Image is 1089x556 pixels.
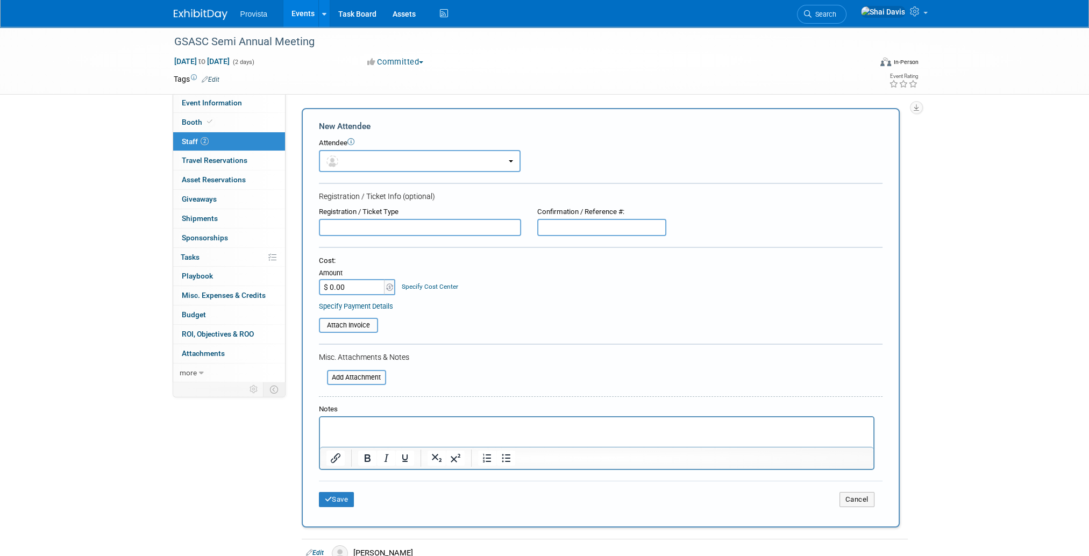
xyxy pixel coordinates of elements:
[377,451,395,466] button: Italic
[797,5,846,24] a: Search
[173,132,285,151] a: Staff2
[319,352,882,362] div: Misc. Attachments & Notes
[263,382,285,396] td: Toggle Event Tabs
[170,32,855,52] div: GSASC Semi Annual Meeting
[173,151,285,170] a: Travel Reservations
[202,76,219,83] a: Edit
[428,451,446,466] button: Subscript
[173,344,285,363] a: Attachments
[478,451,496,466] button: Numbered list
[358,451,376,466] button: Bold
[245,382,264,396] td: Personalize Event Tab Strip
[182,118,215,126] span: Booth
[319,492,354,507] button: Save
[181,253,200,261] span: Tasks
[173,325,285,344] a: ROI, Objectives & ROO
[180,368,197,377] span: more
[182,330,254,338] span: ROI, Objectives & ROO
[402,283,458,290] a: Specify Cost Center
[174,56,230,66] span: [DATE] [DATE]
[182,214,218,223] span: Shipments
[182,349,225,358] span: Attachments
[839,492,874,507] button: Cancel
[174,9,227,20] img: ExhibitDay
[173,94,285,112] a: Event Information
[319,404,874,415] div: Notes
[173,363,285,382] a: more
[182,195,217,203] span: Giveaways
[808,56,919,72] div: Event Format
[182,291,266,300] span: Misc. Expenses & Credits
[860,6,906,18] img: Shai Davis
[497,451,515,466] button: Bullet list
[446,451,465,466] button: Superscript
[182,98,242,107] span: Event Information
[319,120,882,132] div: New Attendee
[319,302,393,310] a: Specify Payment Details
[182,272,213,280] span: Playbook
[319,207,521,217] div: Registration / Ticket Type
[173,229,285,247] a: Sponsorships
[326,451,345,466] button: Insert/edit link
[240,10,268,18] span: Provista
[201,137,209,145] span: 2
[173,286,285,305] a: Misc. Expenses & Credits
[537,207,666,217] div: Confirmation / Reference #:
[888,74,917,79] div: Event Rating
[880,58,891,66] img: Format-Inperson.png
[812,10,836,18] span: Search
[182,310,206,319] span: Budget
[319,268,397,279] div: Amount
[396,451,414,466] button: Underline
[320,417,873,447] iframe: Rich Text Area
[173,170,285,189] a: Asset Reservations
[182,233,228,242] span: Sponsorships
[893,58,918,66] div: In-Person
[319,138,882,148] div: Attendee
[174,74,219,84] td: Tags
[232,59,254,66] span: (2 days)
[173,305,285,324] a: Budget
[364,56,428,68] button: Committed
[173,113,285,132] a: Booth
[173,248,285,267] a: Tasks
[173,209,285,228] a: Shipments
[173,267,285,286] a: Playbook
[319,191,882,202] div: Registration / Ticket Info (optional)
[182,175,246,184] span: Asset Reservations
[182,156,247,165] span: Travel Reservations
[207,119,212,125] i: Booth reservation complete
[182,137,209,146] span: Staff
[197,57,207,66] span: to
[319,256,882,266] div: Cost:
[173,190,285,209] a: Giveaways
